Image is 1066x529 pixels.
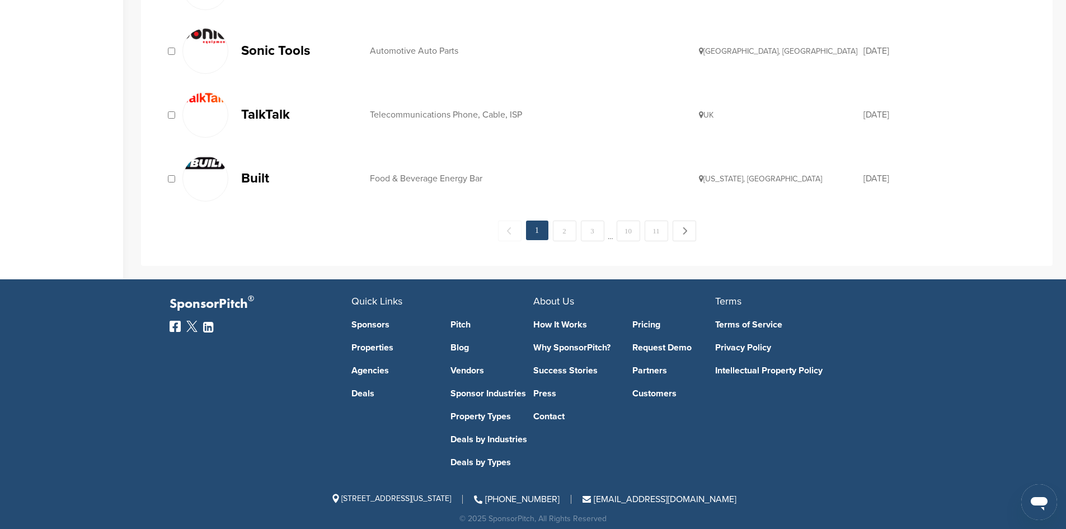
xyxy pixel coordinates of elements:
a: [EMAIL_ADDRESS][DOMAIN_NAME] [583,494,736,505]
a: 2 [553,221,576,241]
div: Automotive Auto Parts [370,46,699,55]
img: Twitter [186,321,198,332]
a: Logo Sonic Tools Automotive Auto Parts [GEOGRAPHIC_DATA], [GEOGRAPHIC_DATA] [DATE] [182,28,1028,74]
a: How It Works [533,320,616,329]
p: TalkTalk [241,107,359,121]
img: Data [183,93,228,102]
a: Next → [673,221,696,241]
img: Built [183,156,228,170]
div: UK [699,111,863,119]
img: Facebook [170,321,181,332]
span: … [608,221,613,241]
a: Success Stories [533,366,616,375]
a: Press [533,389,616,398]
a: 11 [645,221,668,241]
a: [PHONE_NUMBER] [474,494,560,505]
p: SponsorPitch [170,296,351,312]
a: Data TalkTalk Telecommunications Phone, Cable, ISP UK [DATE] [182,92,1028,138]
a: Intellectual Property Policy [715,366,880,375]
iframe: Button to launch messaging window [1021,484,1057,520]
a: Sponsor Industries [450,389,533,398]
div: [GEOGRAPHIC_DATA], [GEOGRAPHIC_DATA] [699,47,863,55]
a: Contact [533,412,616,421]
a: Deals [351,389,434,398]
a: Blog [450,343,533,352]
em: 1 [526,221,548,240]
div: Telecommunications Phone, Cable, ISP [370,110,699,119]
div: Food & Beverage Energy Bar [370,174,699,183]
div: [DATE] [863,174,1028,183]
a: Sponsors [351,320,434,329]
span: Terms [715,295,741,307]
p: Sonic Tools [241,44,359,58]
p: Built [241,171,359,185]
a: Privacy Policy [715,343,880,352]
a: Why SponsorPitch? [533,343,616,352]
a: Agencies [351,366,434,375]
a: Partners [632,366,715,375]
span: [STREET_ADDRESS][US_STATE] [330,494,451,503]
span: ® [248,292,254,306]
div: © 2025 SponsorPitch, All Rights Reserved [170,515,897,523]
a: Property Types [450,412,533,421]
a: 10 [617,221,640,241]
div: [DATE] [863,110,1028,119]
a: Vendors [450,366,533,375]
span: ← Previous [498,221,522,241]
span: Quick Links [351,295,402,307]
a: 3 [581,221,604,241]
img: Logo [183,29,228,44]
a: Terms of Service [715,320,880,329]
div: [DATE] [863,46,1028,55]
a: Pricing [632,320,715,329]
a: Pitch [450,320,533,329]
a: Deals by Types [450,458,533,467]
a: Built Built Food & Beverage Energy Bar [US_STATE], [GEOGRAPHIC_DATA] [DATE] [182,156,1028,202]
div: [US_STATE], [GEOGRAPHIC_DATA] [699,175,863,183]
a: Properties [351,343,434,352]
a: Deals by Industries [450,435,533,444]
a: Request Demo [632,343,715,352]
a: Customers [632,389,715,398]
span: About Us [533,295,574,307]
